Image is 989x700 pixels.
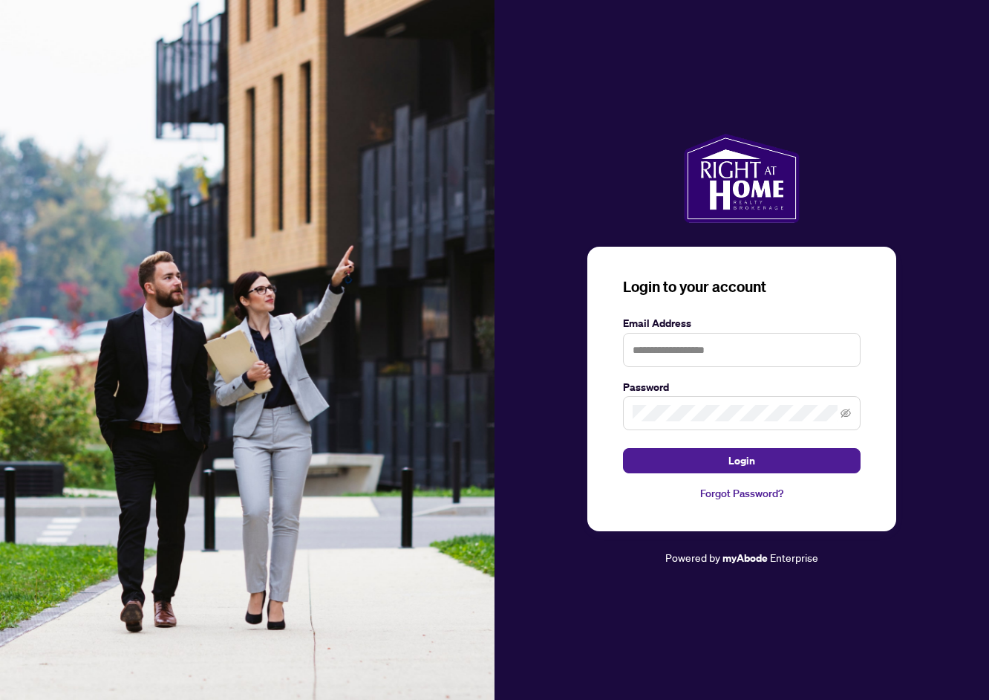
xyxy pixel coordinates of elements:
span: eye-invisible [841,408,851,418]
label: Password [623,379,861,395]
label: Email Address [623,315,861,331]
button: Login [623,448,861,473]
span: Login [728,449,755,473]
a: Forgot Password? [623,485,861,502]
span: Powered by [665,551,720,564]
a: myAbode [722,550,768,566]
img: ma-logo [684,134,799,223]
h3: Login to your account [623,276,861,297]
span: Enterprise [770,551,818,564]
